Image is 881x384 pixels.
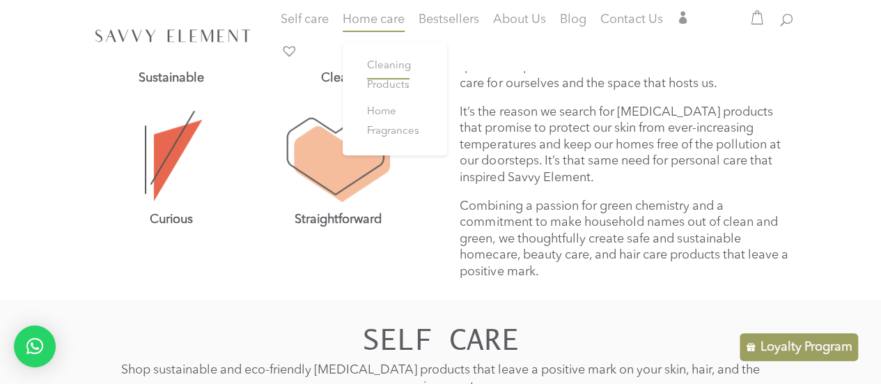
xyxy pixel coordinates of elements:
img: SavvyElement [91,24,254,45]
span:  [677,11,689,24]
a: Blog [560,15,586,29]
span: Blog [560,13,586,26]
span: Self care [281,13,329,26]
a: Bestsellers [419,15,479,29]
p: It’s the reason we search for [MEDICAL_DATA] products that promise to protect our skin from ever-... [460,105,793,199]
p: Sustainable [88,71,255,86]
p: The same force that drives us to seek shelter puts us on a quest to improve our lives in all its ... [460,43,793,105]
h2: SELF CARE [88,323,793,362]
span: Cleaning Products [367,61,411,91]
a: Self care [281,15,329,43]
p: Combining a passion for green chemistry and a commitment to make household names out of clean and... [460,199,793,280]
a: Home Fragrances [353,99,437,145]
img: vegan [138,105,205,205]
p: Straightforward [255,213,421,228]
a: About Us [493,15,546,29]
span: Home Fragrances [367,107,419,137]
a: Home care [343,15,405,43]
p: Clean [255,71,421,86]
a: Contact Us [600,15,663,29]
a:  [677,11,689,29]
span: Contact Us [600,13,663,26]
p: Loyalty Program [761,339,852,355]
span: Home care [343,13,405,26]
p: Curious [88,213,255,228]
span: Bestsellers [419,13,479,26]
span: About Us [493,13,546,26]
a: Cleaning Products [353,53,437,99]
img: ethical (1) [281,105,395,202]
